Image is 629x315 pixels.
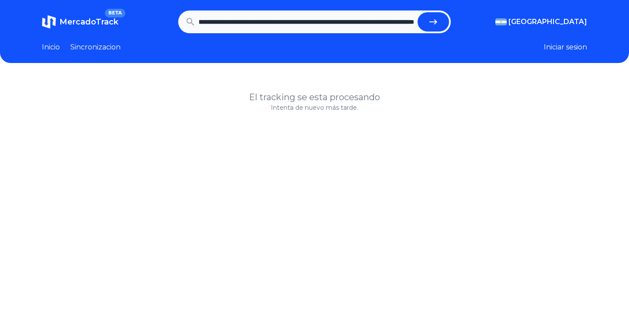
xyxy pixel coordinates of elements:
[544,42,587,52] button: Iniciar sesion
[70,42,121,52] a: Sincronizacion
[495,18,507,25] img: Argentina
[42,103,587,112] p: Intenta de nuevo más tarde.
[59,17,118,27] span: MercadoTrack
[495,17,587,27] button: [GEOGRAPHIC_DATA]
[42,42,60,52] a: Inicio
[105,9,125,17] span: BETA
[42,15,118,29] a: MercadoTrackBETA
[42,91,587,103] h1: El tracking se esta procesando
[42,15,56,29] img: MercadoTrack
[508,17,587,27] span: [GEOGRAPHIC_DATA]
